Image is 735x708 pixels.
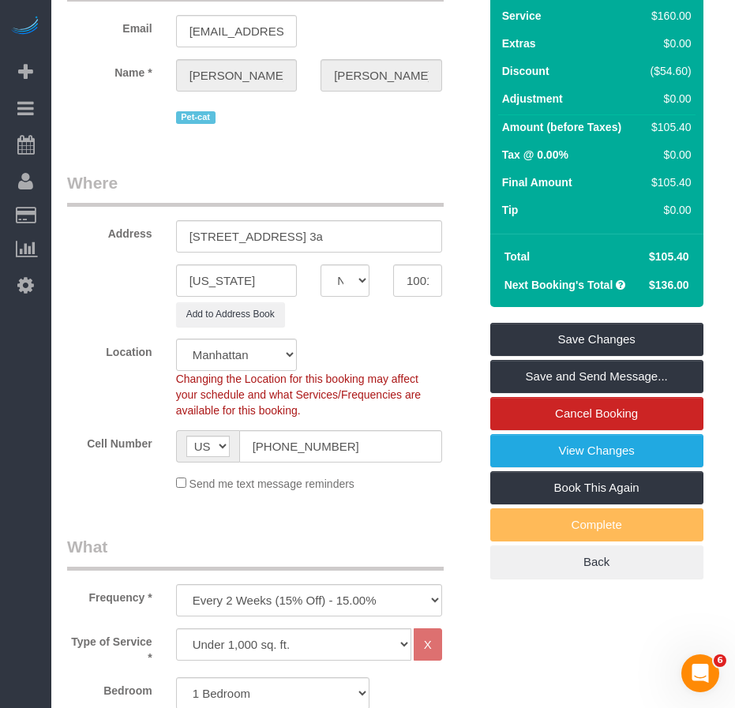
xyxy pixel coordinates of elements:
[504,279,613,291] strong: Next Booking's Total
[55,220,164,242] label: Address
[502,174,572,190] label: Final Amount
[502,119,621,135] label: Amount (before Taxes)
[67,171,444,207] legend: Where
[490,545,703,579] a: Back
[189,478,354,490] span: Send me text message reminders
[67,535,444,571] legend: What
[55,59,164,81] label: Name *
[176,15,298,47] input: Email
[502,147,568,163] label: Tax @ 0.00%
[393,264,442,297] input: Zip Code
[649,250,689,263] span: $105.40
[176,373,422,417] span: Changing the Location for this booking may affect your schedule and what Services/Frequencies are...
[239,430,442,463] input: Cell Number
[176,302,285,327] button: Add to Address Book
[490,397,703,430] a: Cancel Booking
[644,119,692,135] div: $105.40
[504,250,530,263] strong: Total
[502,202,519,218] label: Tip
[644,91,692,107] div: $0.00
[644,63,692,79] div: ($54.60)
[502,63,549,79] label: Discount
[490,471,703,504] a: Book This Again
[644,8,692,24] div: $160.00
[55,584,164,605] label: Frequency *
[502,91,563,107] label: Adjustment
[644,36,692,51] div: $0.00
[644,147,692,163] div: $0.00
[644,202,692,218] div: $0.00
[55,430,164,451] label: Cell Number
[502,36,536,51] label: Extras
[176,59,298,92] input: First Name
[55,339,164,360] label: Location
[9,16,41,38] img: Automaid Logo
[321,59,442,92] input: Last Name
[490,360,703,393] a: Save and Send Message...
[490,434,703,467] a: View Changes
[649,279,689,291] span: $136.00
[55,628,164,665] label: Type of Service *
[502,8,542,24] label: Service
[55,15,164,36] label: Email
[714,654,726,667] span: 6
[176,111,216,124] span: Pet-cat
[55,677,164,699] label: Bedroom
[644,174,692,190] div: $105.40
[176,264,298,297] input: City
[681,654,719,692] iframe: Intercom live chat
[490,323,703,356] a: Save Changes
